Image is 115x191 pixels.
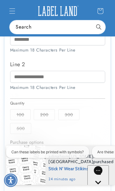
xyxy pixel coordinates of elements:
[10,139,44,146] label: Purchase options
[48,176,114,182] span: 24 minutes ago
[36,4,79,18] img: Label Land
[58,109,79,120] label: 300
[6,4,19,18] summary: Menu
[33,2,82,20] a: Label Land
[10,123,31,134] label: 500
[10,47,105,53] div: Maximum 18 Characters Per Line
[48,164,114,172] span: Stick N' Wear Stikins® Labels
[4,174,17,187] div: Accessibility Menu
[10,59,105,69] label: Line 2
[87,165,109,185] iframe: Gorgias live chat messenger
[10,100,25,106] legend: Quantity
[10,84,105,91] div: Maximum 18 Characters Per Line
[34,109,55,120] label: 200
[92,20,105,34] button: Search
[10,109,31,120] label: 100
